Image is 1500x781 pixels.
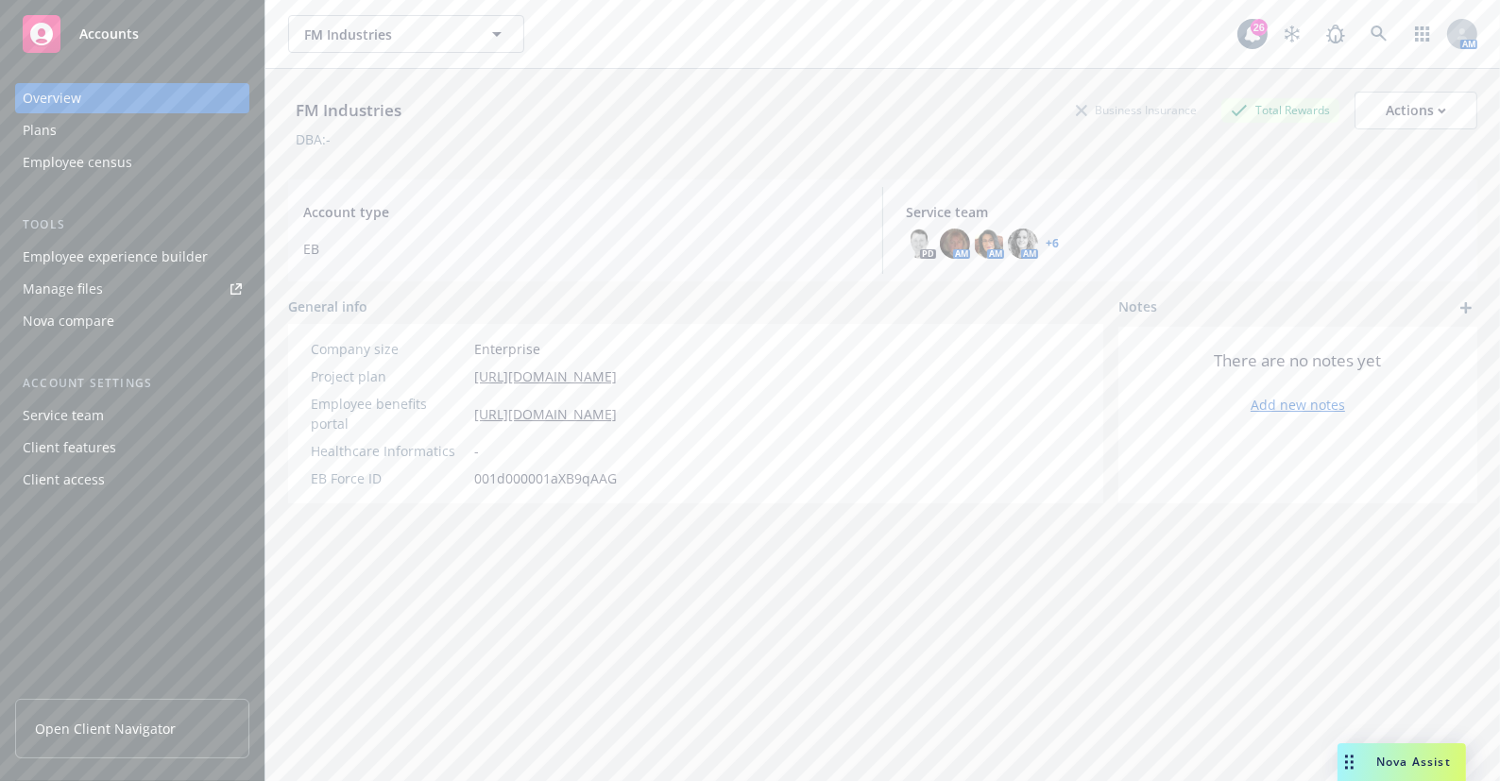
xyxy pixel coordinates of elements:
div: Business Insurance [1066,98,1206,122]
a: [URL][DOMAIN_NAME] [474,366,617,386]
img: photo [940,229,970,259]
span: Accounts [79,26,139,42]
span: Enterprise [474,339,540,359]
div: Tools [15,215,249,234]
span: 001d000001aXB9qAAG [474,468,617,488]
a: Nova compare [15,306,249,336]
a: Stop snowing [1273,15,1311,53]
span: Notes [1118,297,1157,319]
img: photo [974,229,1004,259]
a: Service team [15,400,249,431]
span: EB [303,239,860,259]
span: - [474,441,479,461]
span: FM Industries [304,25,468,44]
span: Nova Assist [1376,754,1451,770]
div: Overview [23,83,81,113]
div: Employee census [23,147,132,178]
span: There are no notes yet [1215,349,1382,372]
span: Account type [303,202,860,222]
div: FM Industries [288,98,409,123]
div: Service team [23,400,104,431]
a: Manage files [15,274,249,304]
div: Employee experience builder [23,242,208,272]
img: photo [1008,229,1038,259]
a: Client features [15,433,249,463]
a: Client access [15,465,249,495]
a: [URL][DOMAIN_NAME] [474,404,617,424]
div: Company size [311,339,467,359]
a: Add new notes [1251,395,1345,415]
div: Employee benefits portal [311,394,467,433]
div: Actions [1386,93,1446,128]
div: EB Force ID [311,468,467,488]
div: Client features [23,433,116,463]
a: +6 [1046,238,1059,249]
div: Plans [23,115,57,145]
div: 26 [1251,19,1268,36]
a: Overview [15,83,249,113]
a: Employee census [15,147,249,178]
div: Account settings [15,374,249,393]
div: Project plan [311,366,467,386]
button: Nova Assist [1338,743,1466,781]
img: photo [906,229,936,259]
a: add [1455,297,1477,319]
a: Switch app [1404,15,1441,53]
div: Manage files [23,274,103,304]
a: Employee experience builder [15,242,249,272]
a: Report a Bug [1317,15,1355,53]
button: FM Industries [288,15,524,53]
div: DBA: - [296,129,331,149]
div: Healthcare Informatics [311,441,467,461]
a: Accounts [15,8,249,60]
div: Total Rewards [1221,98,1339,122]
a: Search [1360,15,1398,53]
div: Nova compare [23,306,114,336]
span: Open Client Navigator [35,719,176,739]
button: Actions [1355,92,1477,129]
a: Plans [15,115,249,145]
span: Service team [906,202,1462,222]
span: General info [288,297,367,316]
div: Drag to move [1338,743,1361,781]
div: Client access [23,465,105,495]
